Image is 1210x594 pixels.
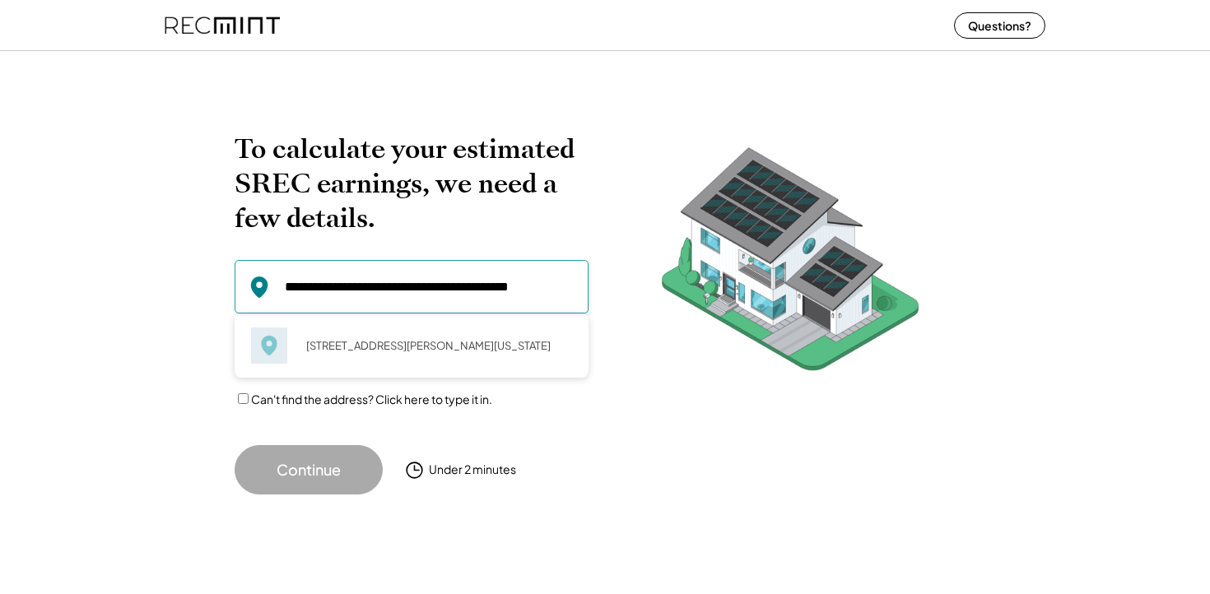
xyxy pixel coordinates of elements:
img: RecMintArtboard%207.png [630,132,951,396]
h2: To calculate your estimated SREC earnings, we need a few details. [235,132,589,235]
label: Can't find the address? Click here to type it in. [251,392,492,406]
div: [STREET_ADDRESS][PERSON_NAME][US_STATE] [296,334,572,357]
button: Continue [235,445,383,494]
img: recmint-logotype%403x%20%281%29.jpeg [165,3,280,47]
div: Under 2 minutes [429,462,516,478]
button: Questions? [954,12,1045,39]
